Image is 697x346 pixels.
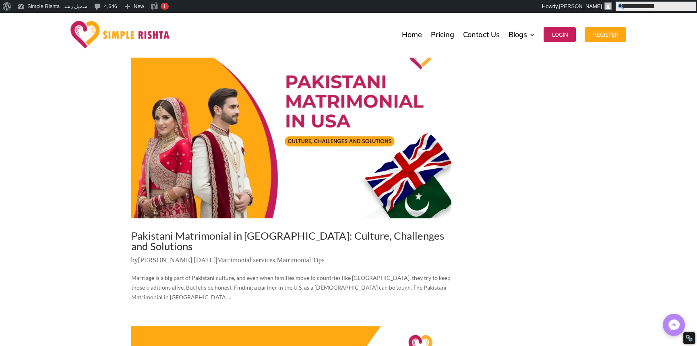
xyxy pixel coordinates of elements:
a: Pricing [430,15,454,55]
a: Login [544,15,576,55]
a: Home [401,15,422,55]
a: Matrimonial services [217,256,275,264]
button: Login [544,27,576,42]
span: [DATE] [194,256,216,264]
button: Register [585,27,626,42]
img: Messenger [666,317,682,333]
a: [PERSON_NAME] [138,256,192,264]
a: Register [585,15,626,55]
a: Blogs [508,15,535,55]
img: Pakistani Matrimonial in USA: Culture, Challenges and Solutions [131,38,451,218]
a: Pakistani Matrimonial in [GEOGRAPHIC_DATA]: Culture, Challenges and Solutions [131,229,444,253]
span: [PERSON_NAME] [559,3,602,9]
span: 1 [163,3,166,9]
a: Contact Us [463,15,499,55]
p: by | | , [131,255,451,271]
article: Marriage is a big part of Pakistani culture, and even when families move to countries like [GEOGR... [131,38,451,302]
div: Restore Info Box &#10;&#10;NoFollow Info:&#10; META-Robots NoFollow: &#09;false&#10; META-Robots ... [685,334,693,342]
a: Matrimonial Tips [277,256,325,264]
